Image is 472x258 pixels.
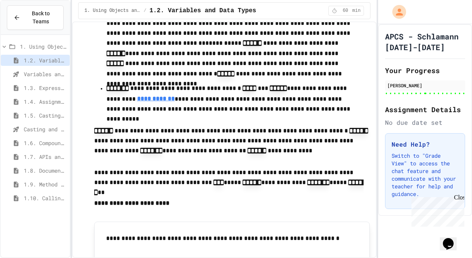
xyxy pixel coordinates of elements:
span: Back to Teams [25,10,57,26]
span: 1.7. APIs and Libraries [24,153,67,161]
p: Switch to "Grade View" to access the chat feature and communicate with your teacher for help and ... [392,152,459,198]
span: 1.4. Assignment and Input [24,98,67,106]
span: / [144,8,146,14]
span: 1.9. Method Signatures [24,180,67,188]
span: 1.3. Expressions and Output [New] [24,84,67,92]
div: [PERSON_NAME] [387,82,463,89]
span: 1. Using Objects and Methods [20,42,67,51]
span: 1.10. Calling Class Methods [24,194,67,202]
h3: Need Help? [392,140,459,149]
h2: Assignment Details [385,104,465,115]
span: 1. Using Objects and Methods [85,8,141,14]
button: Back to Teams [7,5,64,30]
span: 1.6. Compound Assignment Operators [24,139,67,147]
span: 1.2. Variables and Data Types [149,6,256,15]
div: My Account [384,3,408,21]
span: Variables and Data Types - Quiz [24,70,67,78]
span: Casting and Ranges of variables - Quiz [24,125,67,133]
span: min [352,8,361,14]
div: No due date set [385,118,465,127]
h1: APCS - Schlamann [DATE]-[DATE] [385,31,465,52]
iframe: chat widget [408,194,464,227]
h2: Your Progress [385,65,465,76]
span: 60 [339,8,352,14]
div: Chat with us now!Close [3,3,53,49]
span: 1.5. Casting and Ranges of Values [24,111,67,119]
span: 1.2. Variables and Data Types [24,56,67,64]
iframe: chat widget [440,227,464,250]
span: 1.8. Documentation with Comments and Preconditions [24,167,67,175]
